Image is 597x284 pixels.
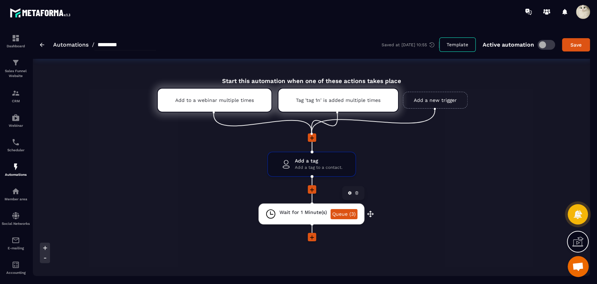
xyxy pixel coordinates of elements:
[2,29,30,53] a: formationformationDashboard
[2,246,30,250] p: E-mailing
[12,261,20,269] img: accountant
[12,89,20,97] img: formation
[2,255,30,280] a: accountantaccountantAccounting
[2,182,30,206] a: automationsautomationsMember area
[140,69,484,84] div: Start this automation when one of these actions takes place
[2,99,30,103] p: CRM
[12,162,20,171] img: automations
[2,173,30,176] p: Automations
[2,197,30,201] p: Member area
[12,34,20,42] img: formation
[12,138,20,146] img: scheduler
[295,164,342,171] span: Add a tag to a contact.
[567,41,585,48] div: Save
[2,124,30,127] p: Webinar
[403,92,468,109] a: Add a new trigger
[568,256,589,277] div: Mở cuộc trò chuyện
[12,58,20,67] img: formation
[12,212,20,220] img: social-network
[439,37,476,52] button: Template
[382,42,439,48] div: Saved at
[2,69,30,78] p: Sales Funnel Website
[2,222,30,226] p: Social Networks
[401,42,427,47] p: [DATE] 10:55
[2,44,30,48] p: Dashboard
[2,84,30,108] a: formationformationCRM
[53,41,88,48] a: Automations
[2,133,30,157] a: schedulerschedulerScheduler
[40,43,44,47] img: arrow
[2,206,30,231] a: social-networksocial-networkSocial Networks
[92,41,94,48] span: /
[483,41,534,48] p: Active automation
[10,6,73,19] img: logo
[296,97,381,103] p: Tag 'tag 1n' is added multiple times
[295,158,342,164] span: Add a tag
[279,209,327,216] span: Wait for 1 Minute(s)
[175,97,254,103] p: Add to a webinar multiple times
[12,236,20,244] img: email
[12,187,20,195] img: automations
[562,38,590,51] button: Save
[2,108,30,133] a: automationsautomationsWebinar
[2,53,30,84] a: formationformationSales Funnel Website
[2,148,30,152] p: Scheduler
[2,157,30,182] a: automationsautomationsAutomations
[2,231,30,255] a: emailemailE-mailing
[331,209,357,219] a: Queue (3)
[12,113,20,122] img: automations
[2,271,30,275] p: Accounting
